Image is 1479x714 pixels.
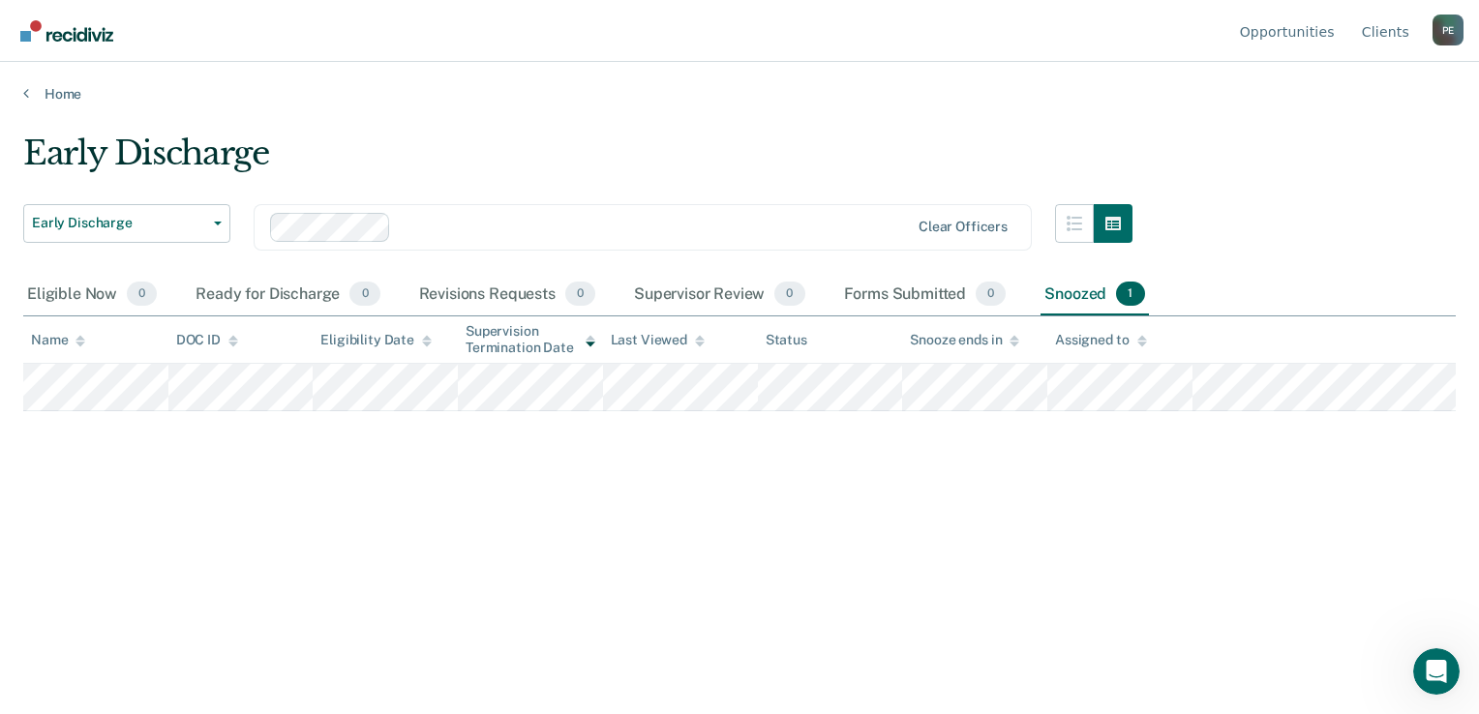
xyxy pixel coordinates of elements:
[320,332,432,348] div: Eligibility Date
[630,274,809,316] div: Supervisor Review0
[774,282,804,307] span: 0
[349,282,379,307] span: 0
[1413,648,1460,695] iframe: Intercom live chat
[919,219,1008,235] div: Clear officers
[23,134,1132,189] div: Early Discharge
[1041,274,1148,316] div: Snoozed1
[23,204,230,243] button: Early Discharge
[176,332,238,348] div: DOC ID
[840,274,1011,316] div: Forms Submitted0
[23,274,161,316] div: Eligible Now0
[23,85,1456,103] a: Home
[565,282,595,307] span: 0
[466,323,595,356] div: Supervision Termination Date
[1433,15,1464,45] button: Profile dropdown button
[127,282,157,307] span: 0
[192,274,383,316] div: Ready for Discharge0
[1116,282,1144,307] span: 1
[910,332,1019,348] div: Snooze ends in
[20,20,113,42] img: Recidiviz
[611,332,705,348] div: Last Viewed
[976,282,1006,307] span: 0
[32,215,206,231] span: Early Discharge
[766,332,807,348] div: Status
[1055,332,1146,348] div: Assigned to
[415,274,599,316] div: Revisions Requests0
[1433,15,1464,45] div: P E
[31,332,85,348] div: Name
